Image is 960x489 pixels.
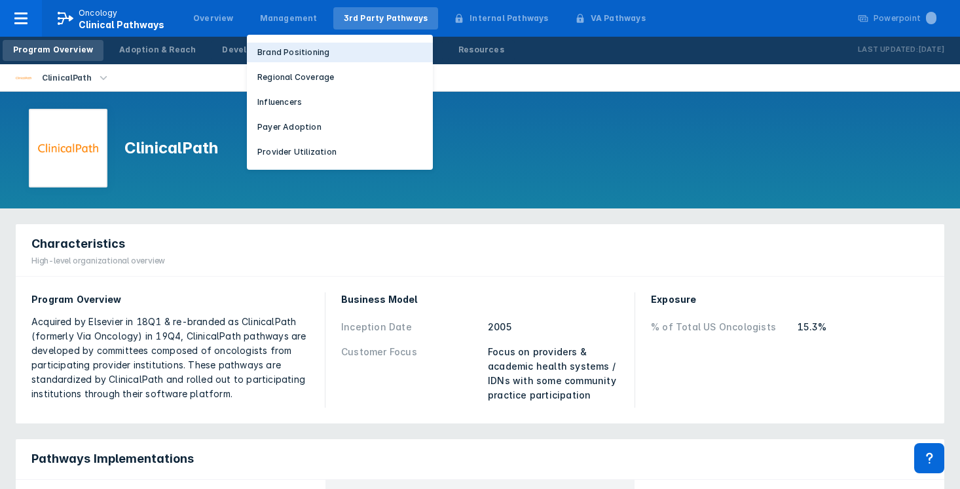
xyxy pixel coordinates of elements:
[333,7,439,29] a: 3rd Party Pathways
[257,96,302,108] p: Influencers
[124,138,218,159] h1: ClinicalPath
[193,12,234,24] div: Overview
[341,345,480,402] div: Customer Focus
[247,92,433,112] button: Influencers
[31,255,165,267] div: High-level organizational overview
[257,71,334,83] p: Regional Coverage
[79,19,164,30] span: Clinical Pathways
[247,117,433,137] button: Payer Adoption
[31,236,125,252] span: Characteristics
[470,12,548,24] div: Internal Pathways
[212,40,290,61] a: Development
[79,7,118,19] p: Oncology
[488,345,619,402] div: Focus on providers & academic health systems / IDNs with some community practice participation
[458,44,504,56] div: Resources
[31,451,194,467] span: Pathways Implementations
[651,292,929,307] div: Exposure
[591,12,646,24] div: VA Pathways
[918,43,944,56] p: [DATE]
[260,12,318,24] div: Management
[651,320,790,334] div: % of Total US Oncologists
[914,443,944,473] div: Contact Support
[247,68,433,87] button: Regional Coverage
[247,43,433,62] button: Brand Positioning
[257,121,322,133] p: Payer Adoption
[798,320,929,334] div: 15.3%
[341,292,619,307] div: Business Model
[31,292,309,307] div: Program Overview
[38,118,98,178] img: via-oncology
[341,320,480,334] div: Inception Date
[222,44,280,56] div: Development
[249,7,328,29] a: Management
[874,12,936,24] div: Powerpoint
[16,70,31,86] img: via-oncology
[183,7,244,29] a: Overview
[119,44,196,56] div: Adoption & Reach
[488,320,619,334] div: 2005
[858,43,918,56] p: Last Updated:
[37,69,96,87] div: ClinicalPath
[247,142,433,162] button: Provider Utilization
[257,146,337,158] p: Provider Utilization
[344,12,428,24] div: 3rd Party Pathways
[109,40,206,61] a: Adoption & Reach
[448,40,515,61] a: Resources
[31,315,309,401] div: Acquired by Elsevier in 18Q1 & re-branded as ClinicalPath (formerly Via Oncology) in 19Q4, Clinic...
[3,40,103,61] a: Program Overview
[13,44,93,56] div: Program Overview
[257,47,329,58] p: Brand Positioning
